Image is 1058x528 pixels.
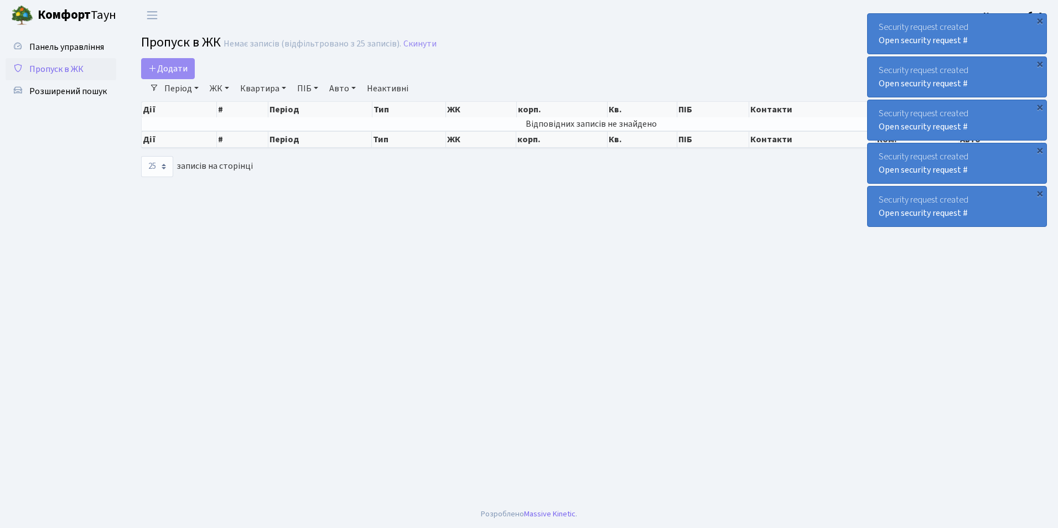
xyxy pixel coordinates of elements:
[481,508,577,520] div: Розроблено .
[608,102,677,117] th: Кв.
[403,39,437,49] a: Скинути
[446,131,516,148] th: ЖК
[224,39,401,49] div: Немає записів (відфільтровано з 25 записів).
[446,102,516,117] th: ЖК
[372,131,446,148] th: Тип
[868,14,1046,54] div: Security request created
[868,57,1046,97] div: Security request created
[362,79,413,98] a: Неактивні
[677,131,749,148] th: ПІБ
[1034,188,1045,199] div: ×
[749,131,876,148] th: Контакти
[38,6,116,25] span: Таун
[608,131,677,148] th: Кв.
[1034,58,1045,69] div: ×
[38,6,91,24] b: Комфорт
[29,85,107,97] span: Розширений пошук
[142,131,217,148] th: Дії
[6,80,116,102] a: Розширений пошук
[29,63,84,75] span: Пропуск в ЖК
[868,187,1046,226] div: Security request created
[293,79,323,98] a: ПІБ
[879,34,968,46] a: Open security request #
[268,102,372,117] th: Період
[983,9,1045,22] a: Консьєрж б. 4.
[524,508,575,520] a: Massive Kinetic
[879,164,968,176] a: Open security request #
[868,100,1046,140] div: Security request created
[236,79,291,98] a: Квартира
[29,41,104,53] span: Панель управління
[325,79,360,98] a: Авто
[217,102,268,117] th: #
[868,143,1046,183] div: Security request created
[879,121,968,133] a: Open security request #
[268,131,372,148] th: Період
[372,102,447,117] th: Тип
[141,156,253,177] label: записів на сторінці
[217,131,268,148] th: #
[879,207,968,219] a: Open security request #
[1034,15,1045,26] div: ×
[141,33,221,52] span: Пропуск в ЖК
[160,79,203,98] a: Період
[6,36,116,58] a: Панель управління
[1034,101,1045,112] div: ×
[516,131,607,148] th: корп.
[879,77,968,90] a: Open security request #
[148,63,188,75] span: Додати
[205,79,234,98] a: ЖК
[142,102,217,117] th: Дії
[142,117,1041,131] td: Відповідних записів не знайдено
[1034,144,1045,156] div: ×
[141,156,173,177] select: записів на сторінці
[11,4,33,27] img: logo.png
[677,102,749,117] th: ПІБ
[138,6,166,24] button: Переключити навігацію
[517,102,608,117] th: корп.
[6,58,116,80] a: Пропуск в ЖК
[749,102,876,117] th: Контакти
[141,58,195,79] a: Додати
